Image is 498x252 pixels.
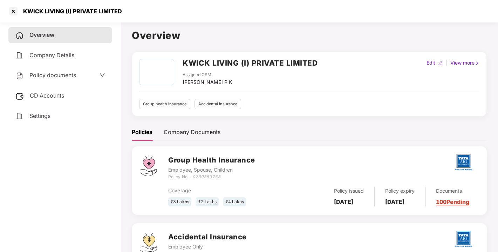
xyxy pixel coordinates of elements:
[168,197,191,207] div: ₹3 Lakhs
[29,112,50,119] span: Settings
[183,57,318,69] h2: KWICK LIVING (I) PRIVATE LIMITED
[168,232,246,243] h3: Accidental Insurance
[385,198,404,205] b: [DATE]
[29,72,76,79] span: Policy documents
[475,61,479,66] img: rightIcon
[436,198,469,205] a: 100 Pending
[15,51,24,60] img: svg+xml;base64,PHN2ZyB4bWxucz0iaHR0cDovL3d3dy53My5vcmcvMjAwMC9zdmciIHdpZHRoPSIyNCIgaGVpZ2h0PSIyNC...
[223,197,246,207] div: ₹4 Lakhs
[444,59,449,67] div: |
[436,187,469,195] div: Documents
[195,99,241,109] div: Accidental insurance
[334,198,353,205] b: [DATE]
[15,92,24,100] img: svg+xml;base64,PHN2ZyB3aWR0aD0iMjUiIGhlaWdodD0iMjQiIHZpZXdCb3g9IjAgMCAyNSAyNCIgZmlsbD0ibm9uZSIgeG...
[15,31,24,40] img: svg+xml;base64,PHN2ZyB4bWxucz0iaHR0cDovL3d3dy53My5vcmcvMjAwMC9zdmciIHdpZHRoPSIyNCIgaGVpZ2h0PSIyNC...
[168,174,255,180] div: Policy No. -
[334,187,364,195] div: Policy issued
[19,8,122,15] div: KWICK LIVING (I) PRIVATE LIMITED
[451,227,476,251] img: tatag.png
[168,155,255,166] h3: Group Health Insurance
[140,155,157,176] img: svg+xml;base64,PHN2ZyB4bWxucz0iaHR0cDovL3d3dy53My5vcmcvMjAwMC9zdmciIHdpZHRoPSI0Ny43MTQiIGhlaWdodD...
[30,92,64,99] span: CD Accounts
[183,78,232,86] div: [PERSON_NAME] P K
[192,174,220,179] i: 0239853758
[15,72,24,80] img: svg+xml;base64,PHN2ZyB4bWxucz0iaHR0cDovL3d3dy53My5vcmcvMjAwMC9zdmciIHdpZHRoPSIyNCIgaGVpZ2h0PSIyNC...
[183,72,232,78] div: Assigned CSM
[29,31,54,38] span: Overview
[164,128,220,137] div: Company Documents
[15,112,24,120] img: svg+xml;base64,PHN2ZyB4bWxucz0iaHR0cDovL3d3dy53My5vcmcvMjAwMC9zdmciIHdpZHRoPSIyNCIgaGVpZ2h0PSIyNC...
[451,150,476,174] img: tatag.png
[132,28,487,43] h1: Overview
[196,197,219,207] div: ₹2 Lakhs
[438,61,443,66] img: editIcon
[168,166,255,174] div: Employee, Spouse, Children
[449,59,481,67] div: View more
[168,187,272,194] div: Coverage
[100,72,105,78] span: down
[132,128,152,137] div: Policies
[29,52,74,59] span: Company Details
[425,59,437,67] div: Edit
[139,99,190,109] div: Group health insurance
[385,187,415,195] div: Policy expiry
[168,243,246,251] div: Employee Only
